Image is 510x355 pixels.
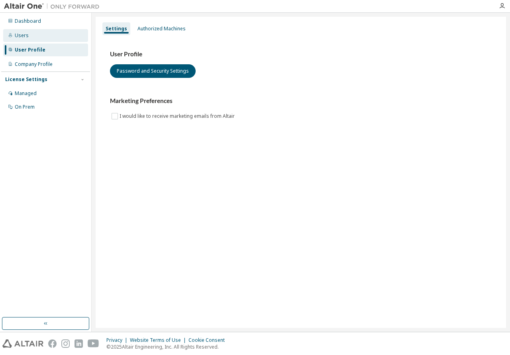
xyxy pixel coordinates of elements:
[48,339,57,348] img: facebook.svg
[110,64,196,78] button: Password and Security Settings
[15,104,35,110] div: On Prem
[137,26,186,32] div: Authorized Machines
[4,2,104,10] img: Altair One
[130,337,188,343] div: Website Terms of Use
[15,32,29,39] div: Users
[15,90,37,97] div: Managed
[15,61,53,67] div: Company Profile
[61,339,70,348] img: instagram.svg
[15,18,41,24] div: Dashboard
[106,337,130,343] div: Privacy
[120,111,236,121] label: I would like to receive marketing emails from Altair
[106,26,127,32] div: Settings
[88,339,99,348] img: youtube.svg
[2,339,43,348] img: altair_logo.svg
[15,47,45,53] div: User Profile
[110,50,492,58] h3: User Profile
[106,343,229,350] p: © 2025 Altair Engineering, Inc. All Rights Reserved.
[110,97,492,105] h3: Marketing Preferences
[75,339,83,348] img: linkedin.svg
[188,337,229,343] div: Cookie Consent
[5,76,47,83] div: License Settings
